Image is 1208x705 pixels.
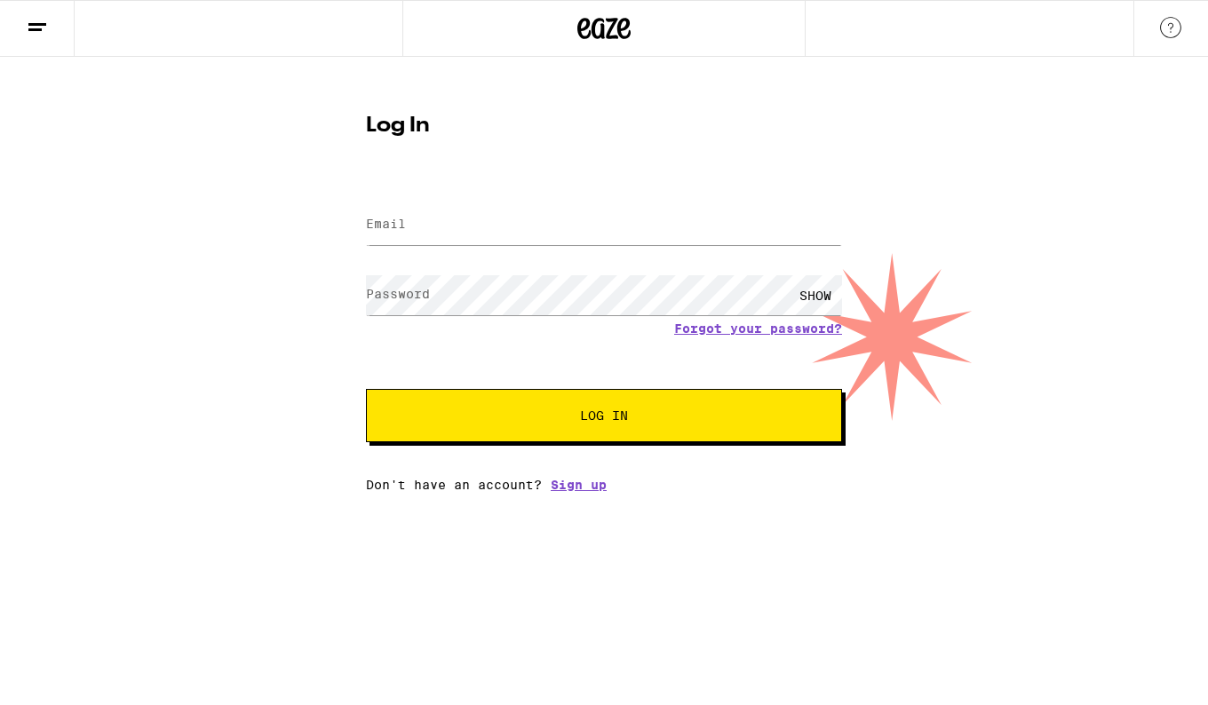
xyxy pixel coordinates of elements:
[366,115,842,137] h1: Log In
[366,287,430,301] label: Password
[551,478,607,492] a: Sign up
[789,275,842,315] div: SHOW
[366,478,842,492] div: Don't have an account?
[366,217,406,231] label: Email
[11,12,128,27] span: Hi. Need any help?
[366,205,842,245] input: Email
[674,321,842,336] a: Forgot your password?
[580,409,628,422] span: Log In
[366,389,842,442] button: Log In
